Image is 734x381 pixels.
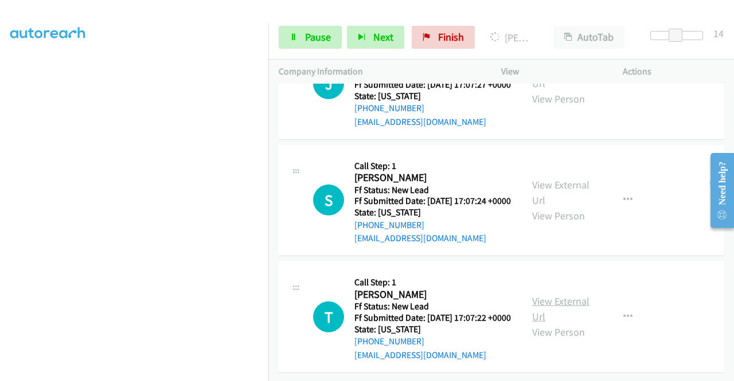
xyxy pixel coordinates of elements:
div: The call is yet to be attempted [313,184,344,215]
p: View [501,65,602,78]
a: View Person [532,325,585,339]
h2: [PERSON_NAME] [354,171,511,184]
h5: Ff Submitted Date: [DATE] 17:07:27 +0000 [354,79,511,91]
span: Finish [438,30,464,44]
iframe: Resource Center [701,145,734,236]
h5: Ff Submitted Date: [DATE] 17:07:22 +0000 [354,312,511,324]
a: [EMAIL_ADDRESS][DOMAIN_NAME] [354,116,486,127]
h1: S [313,184,344,215]
button: AutoTab [553,26,624,49]
a: Pause [279,26,342,49]
p: Actions [623,65,724,78]
h5: Ff Status: New Lead [354,184,511,196]
a: [PHONE_NUMBER] [354,103,424,113]
a: [PHONE_NUMBER] [354,219,424,230]
h5: Ff Status: New Lead [354,301,511,312]
h5: State: [US_STATE] [354,207,511,218]
a: [EMAIL_ADDRESS][DOMAIN_NAME] [354,233,486,243]
p: [PERSON_NAME] [490,30,533,45]
a: Finish [412,26,475,49]
a: View Person [532,209,585,222]
h5: Call Step: 1 [354,160,511,172]
a: [PHONE_NUMBER] [354,336,424,347]
div: The call is yet to be attempted [313,301,344,332]
a: [EMAIL_ADDRESS][DOMAIN_NAME] [354,349,486,360]
h5: State: [US_STATE] [354,91,511,102]
h1: J [313,68,344,99]
h2: [PERSON_NAME] [354,288,511,301]
span: Pause [305,30,331,44]
div: The call is yet to be attempted [313,68,344,99]
div: 14 [713,26,724,41]
h5: State: [US_STATE] [354,324,511,335]
h1: T [313,301,344,332]
a: View External Url [532,294,589,323]
a: View Person [532,92,585,105]
h5: Ff Submitted Date: [DATE] 17:07:24 +0000 [354,195,511,207]
button: Next [347,26,404,49]
span: Next [373,30,393,44]
h5: Call Step: 1 [354,277,511,288]
p: Company Information [279,65,481,78]
a: View External Url [532,178,589,207]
